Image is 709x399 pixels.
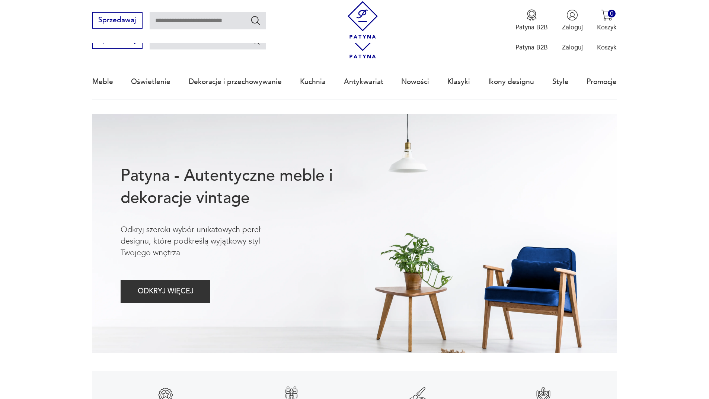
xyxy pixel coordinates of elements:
p: Zaloguj [562,43,583,52]
p: Patyna B2B [515,43,548,52]
button: Szukaj [250,15,261,26]
p: Koszyk [597,23,617,32]
div: 0 [608,10,616,17]
a: Antykwariat [344,65,383,99]
button: Zaloguj [562,9,583,32]
button: Patyna B2B [515,9,548,32]
h1: Patyna - Autentyczne meble i dekoracje vintage [121,165,362,209]
a: Ikona medaluPatyna B2B [515,9,548,32]
a: Ikony designu [488,65,534,99]
p: Patyna B2B [515,23,548,32]
a: Kuchnia [300,65,326,99]
button: 0Koszyk [597,9,617,32]
a: Dekoracje i przechowywanie [189,65,282,99]
a: Style [552,65,569,99]
a: ODKRYJ WIĘCEJ [121,289,210,295]
a: Nowości [401,65,429,99]
button: ODKRYJ WIĘCEJ [121,280,210,303]
a: Meble [92,65,113,99]
img: Patyna - sklep z meblami i dekoracjami vintage [344,1,381,39]
p: Zaloguj [562,23,583,32]
p: Koszyk [597,43,617,52]
a: Promocje [587,65,617,99]
p: Odkryj szeroki wybór unikatowych pereł designu, które podkreślą wyjątkowy styl Twojego wnętrza. [121,224,290,259]
a: Oświetlenie [131,65,170,99]
a: Klasyki [447,65,470,99]
button: Sprzedawaj [92,12,143,29]
img: Ikona koszyka [601,9,613,21]
img: Ikonka użytkownika [566,9,578,21]
img: Ikona medalu [526,9,537,21]
a: Sprzedawaj [92,38,143,44]
button: Szukaj [250,35,261,46]
a: Sprzedawaj [92,18,143,24]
